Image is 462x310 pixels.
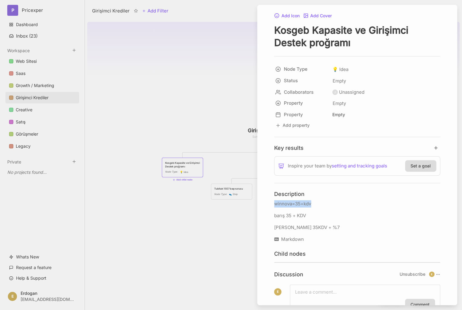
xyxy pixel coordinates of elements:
[272,87,331,98] button: Collaborators
[274,236,440,243] div: Markdown
[332,162,387,170] a: setting and tracking goals
[405,160,436,172] button: Set a goal
[274,200,440,207] p: winnova=35+kdv
[331,110,440,119] button: Empty
[274,87,440,98] div: CollaboratorsUnassigned
[272,109,331,120] button: Property
[332,77,346,85] span: Empty
[274,250,306,257] h4: Child nodes
[303,13,332,19] button: Add Cover
[274,75,440,87] div: StatusEmpty
[284,77,324,84] span: Status
[274,271,303,278] h4: Discussion
[429,271,434,277] div: E
[332,99,346,107] span: Empty
[274,212,440,219] p: barış 35 + KDV
[274,224,440,231] p: [PERSON_NAME] 35KDV + %7
[284,66,324,73] span: Node Type
[400,271,425,277] button: Unsubscribe
[274,24,440,49] textarea: node title
[274,109,440,120] div: PropertyEmpty
[332,111,345,118] div: Empty
[274,288,281,295] div: E
[274,144,304,151] h4: Key results
[332,66,348,73] span: Idea
[272,64,331,75] button: Node Type
[274,13,300,19] button: Add Icon
[284,99,324,107] span: Property
[272,98,331,109] button: Property
[339,89,364,96] div: Unassigned
[332,66,339,72] i: 💡
[274,98,440,109] div: PropertyEmpty
[288,162,387,170] span: Inspire your team by
[274,121,311,130] button: Add property
[284,89,324,96] span: Collaborators
[274,64,440,75] div: Node Type💡Idea
[272,75,331,86] button: Status
[284,111,324,118] span: Property
[433,145,440,151] button: add key result
[274,190,440,197] h4: Description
